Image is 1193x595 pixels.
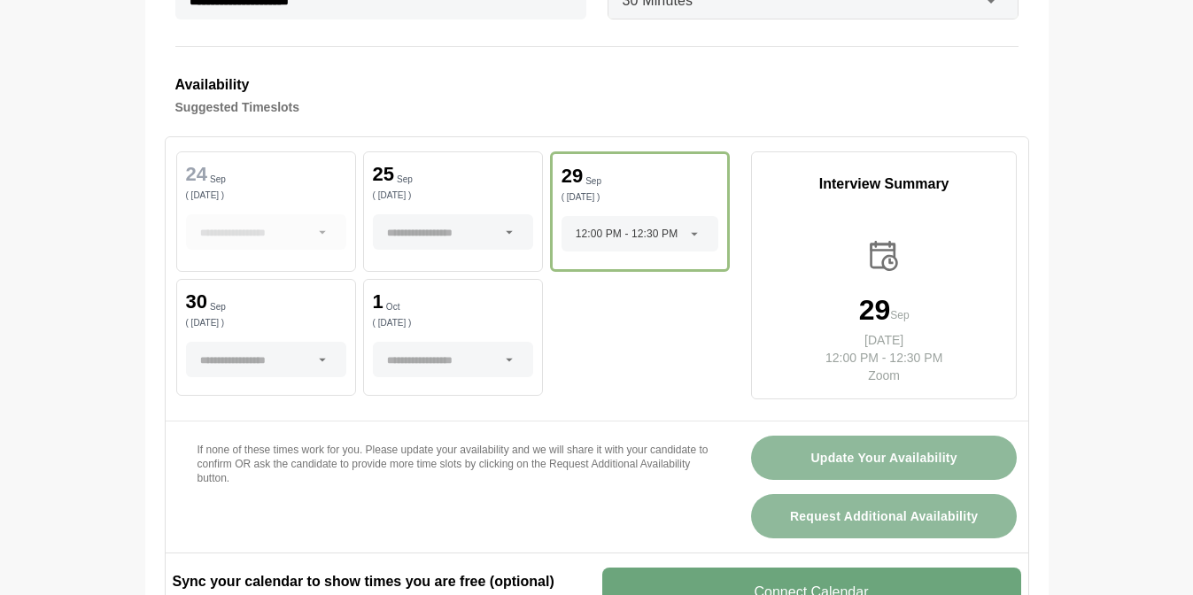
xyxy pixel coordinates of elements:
[397,175,413,184] p: Sep
[210,303,226,312] p: Sep
[173,571,592,592] h2: Sync your calendar to show times you are free (optional)
[373,165,394,184] p: 25
[811,367,957,384] p: Zoom
[386,303,400,312] p: Oct
[186,319,346,328] p: ( [DATE] )
[562,166,583,186] p: 29
[186,292,207,312] p: 30
[186,191,346,200] p: ( [DATE] )
[373,191,533,200] p: ( [DATE] )
[890,306,909,324] p: Sep
[175,73,1019,97] h3: Availability
[751,436,1018,480] button: Update Your Availability
[198,443,709,485] p: If none of these times work for you. Please update your availability and we will share it with yo...
[186,165,207,184] p: 24
[585,177,601,186] p: Sep
[373,292,383,312] p: 1
[752,174,1017,195] p: Interview Summary
[175,97,1019,118] h4: Suggested Timeslots
[751,494,1018,538] button: Request Additional Availability
[576,216,678,251] span: 12:00 PM - 12:30 PM
[859,296,891,324] p: 29
[373,319,533,328] p: ( [DATE] )
[210,175,226,184] p: Sep
[865,237,902,274] img: calender
[811,349,957,367] p: 12:00 PM - 12:30 PM
[562,193,718,202] p: ( [DATE] )
[811,331,957,349] p: [DATE]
